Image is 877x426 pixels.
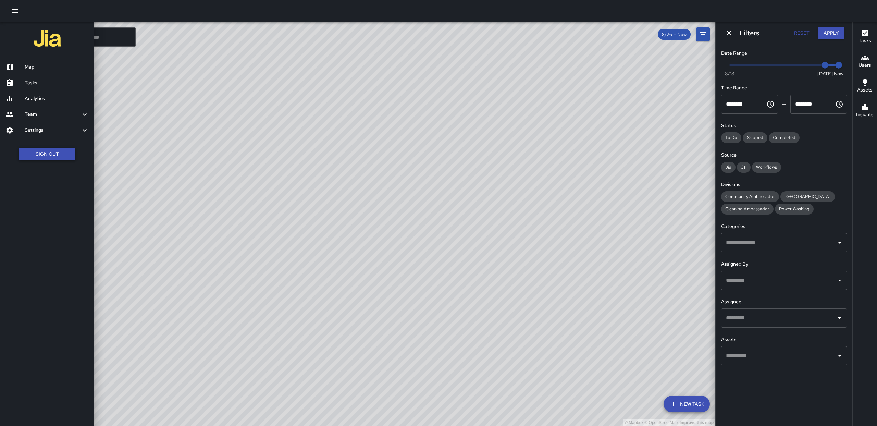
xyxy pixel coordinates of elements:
h6: Assigned By [721,260,847,268]
span: 311 [737,164,751,170]
span: Power Washing [775,206,814,212]
h6: Categories [721,223,847,230]
span: Community Ambassador [721,194,779,199]
h6: Tasks [859,37,871,45]
button: Open [835,351,844,361]
h6: Users [859,62,871,69]
h6: Time Range [721,84,847,92]
span: 8/18 [725,70,734,77]
button: Sign Out [19,148,75,160]
button: New Task [664,396,710,412]
span: Now [834,70,843,77]
h6: Insights [856,111,874,119]
button: Open [835,313,844,323]
h6: Filters [740,27,759,38]
span: [GEOGRAPHIC_DATA] [780,194,835,199]
button: Open [835,276,844,285]
span: [DATE] [817,70,833,77]
h6: Team [25,111,81,118]
button: Dismiss [724,28,734,38]
h6: Divisions [721,181,847,188]
img: jia-logo [34,25,61,52]
button: Reset [791,27,813,39]
button: Apply [818,27,844,39]
span: Workflows [752,164,781,170]
h6: Status [721,122,847,130]
span: To Do [721,135,741,141]
h6: Map [25,63,89,71]
h6: Tasks [25,79,89,87]
span: Skipped [743,135,767,141]
h6: Assets [721,336,847,343]
button: Choose time, selected time is 11:59 PM [832,97,846,111]
h6: Assignee [721,298,847,306]
span: Jia [721,164,736,170]
button: Open [835,238,844,247]
h6: Settings [25,126,81,134]
h6: Source [721,151,847,159]
span: Cleaning Ambassador [721,206,774,212]
h6: Assets [857,86,873,94]
button: Choose time, selected time is 12:00 AM [764,97,777,111]
h6: Date Range [721,50,847,57]
h6: Analytics [25,95,89,102]
span: Completed [769,135,800,141]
